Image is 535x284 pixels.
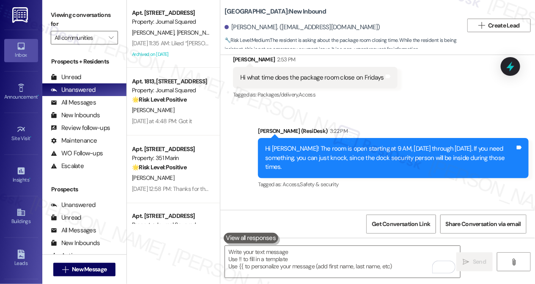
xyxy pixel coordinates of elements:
span: Access [299,91,316,98]
span: : The resident is asking about the package room closing time. While the resident is being insiste... [225,36,463,54]
div: Maintenance [51,136,97,145]
div: Review follow-ups [51,124,110,132]
div: Apt. [STREET_ADDRESS] [132,212,210,221]
div: Apt. 1813, [STREET_ADDRESS] [132,77,210,86]
div: Property: Journal Squared [132,17,210,26]
span: Get Conversation Link [372,220,430,229]
div: Unread [51,213,81,222]
a: Buildings [4,205,38,228]
input: All communities [55,31,104,44]
div: 3:22 PM [328,127,348,135]
i:  [510,259,517,265]
span: [PERSON_NAME] [132,29,177,36]
span: • [30,134,32,140]
span: Share Conversation via email [446,220,521,229]
span: [PERSON_NAME] [177,29,222,36]
div: All Messages [51,226,96,235]
textarea: To enrich screen reader interactions, please activate Accessibility in Grammarly extension settings [225,246,460,278]
b: [GEOGRAPHIC_DATA]: New Inbound [225,7,326,16]
div: Hi what time does the package room close on Fridays [240,73,384,82]
span: • [29,176,30,182]
span: • [38,93,39,99]
div: Unread [51,73,81,82]
a: Insights • [4,164,38,187]
div: Tagged as: [233,88,398,101]
div: Active [51,251,79,260]
div: All Messages [51,98,96,107]
a: Site Visit • [4,122,38,145]
div: Unanswered [51,85,96,94]
strong: 🌟 Risk Level: Positive [132,163,187,171]
i:  [463,259,469,265]
span: Packages/delivery , [258,91,299,98]
i:  [478,22,485,29]
button: Send [456,252,493,271]
div: Property: Journal Squared [132,86,210,95]
div: [PERSON_NAME] [233,55,398,67]
div: New Inbounds [51,111,100,120]
span: Access , [283,181,300,188]
div: Hi [PERSON_NAME]! The room is open starting at 9 AM, [DATE] through [DATE]. If you need something... [265,144,515,171]
div: Property: Journal Squared [132,221,210,229]
span: Create Lead [488,21,520,30]
button: Share Conversation via email [440,215,527,234]
strong: 🌟 Risk Level: Positive [132,96,187,103]
div: Apt. [STREET_ADDRESS] [132,145,210,154]
div: [DATE] at 4:48 PM: Got it [132,117,192,125]
i:  [109,34,113,41]
span: [PERSON_NAME] [132,106,174,114]
div: WO Follow-ups [51,149,103,158]
div: [PERSON_NAME]. ([EMAIL_ADDRESS][DOMAIN_NAME]) [225,23,380,32]
button: Create Lead [467,19,531,32]
span: New Message [72,265,107,274]
div: Prospects + Residents [42,57,126,66]
a: Inbox [4,39,38,62]
span: Safety & security [300,181,339,188]
div: Escalate [51,162,84,171]
div: Unanswered [51,201,96,210]
div: Prospects [42,185,126,194]
a: Leads [4,247,38,270]
img: ResiDesk Logo [12,7,30,23]
button: Get Conversation Link [366,215,436,234]
div: Archived on [DATE] [131,49,211,60]
i:  [62,266,69,273]
span: Send [473,257,486,266]
button: New Message [53,263,116,276]
div: 2:53 PM [275,55,296,64]
div: Property: 351 Marin [132,154,210,163]
div: Tagged as: [258,178,529,190]
strong: 🔧 Risk Level: Medium [225,37,269,44]
div: New Inbounds [51,239,100,248]
div: Apt. [STREET_ADDRESS] [132,8,210,17]
label: Viewing conversations for [51,8,118,31]
span: [PERSON_NAME] [132,174,174,182]
div: [PERSON_NAME] (ResiDesk) [258,127,529,138]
